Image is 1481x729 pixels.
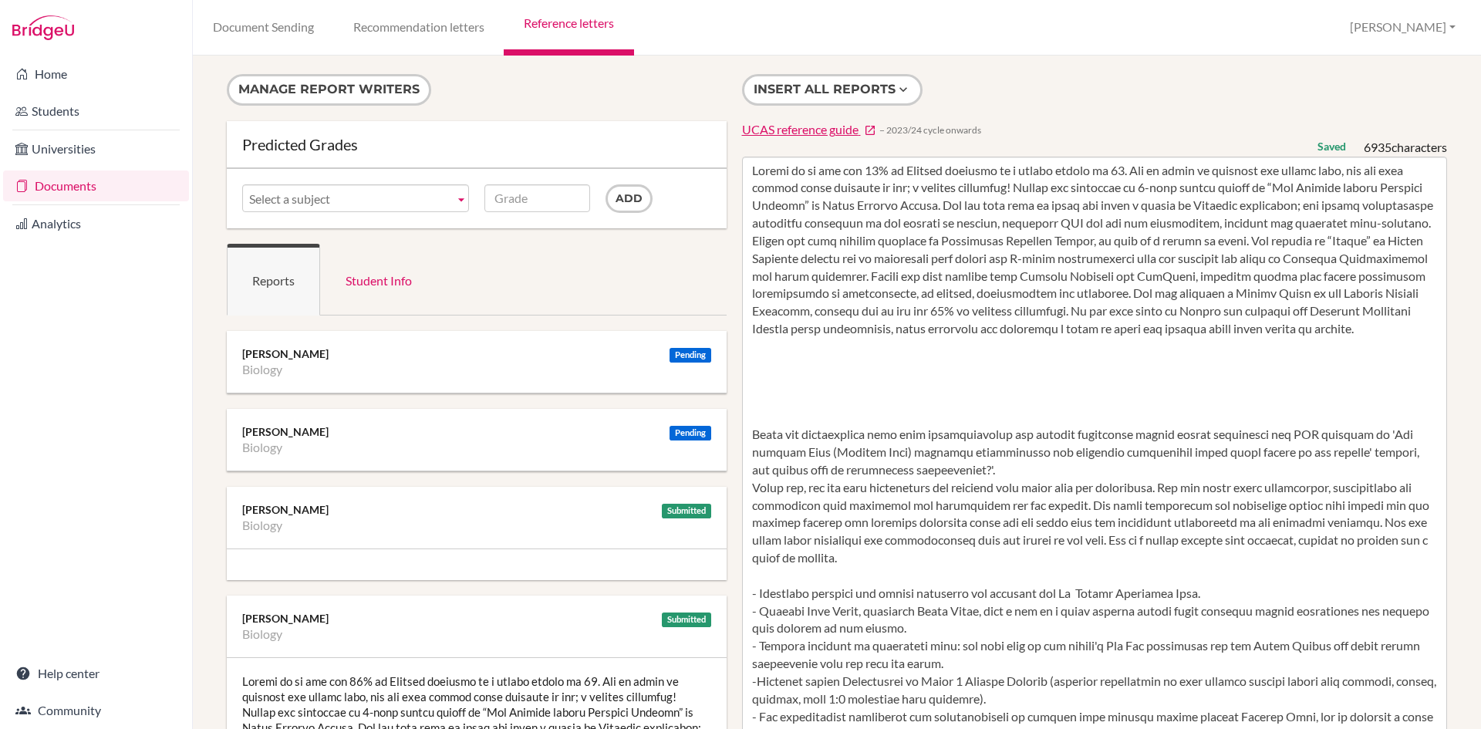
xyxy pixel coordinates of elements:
[242,502,711,518] div: [PERSON_NAME]
[242,362,282,377] li: Biology
[242,440,282,455] li: Biology
[742,74,923,106] button: Insert all reports
[742,122,859,137] span: UCAS reference guide
[3,133,189,164] a: Universities
[320,244,437,316] a: Student Info
[670,426,711,440] div: Pending
[227,74,431,106] button: Manage report writers
[242,346,711,362] div: [PERSON_NAME]
[242,626,282,642] li: Biology
[670,348,711,363] div: Pending
[1317,139,1346,154] div: Saved
[3,658,189,689] a: Help center
[242,518,282,533] li: Biology
[606,184,653,213] input: Add
[249,185,448,213] span: Select a subject
[1364,140,1392,154] span: 6935
[242,137,711,152] div: Predicted Grades
[1364,139,1447,157] div: characters
[1343,13,1462,42] button: [PERSON_NAME]
[12,15,74,40] img: Bridge-U
[879,123,981,137] span: − 2023/24 cycle onwards
[742,121,876,139] a: UCAS reference guide
[3,59,189,89] a: Home
[662,613,711,627] div: Submitted
[3,170,189,201] a: Documents
[3,96,189,127] a: Students
[3,695,189,726] a: Community
[242,611,711,626] div: [PERSON_NAME]
[662,504,711,518] div: Submitted
[227,244,320,316] a: Reports
[242,424,711,440] div: [PERSON_NAME]
[3,208,189,239] a: Analytics
[484,184,590,212] input: Grade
